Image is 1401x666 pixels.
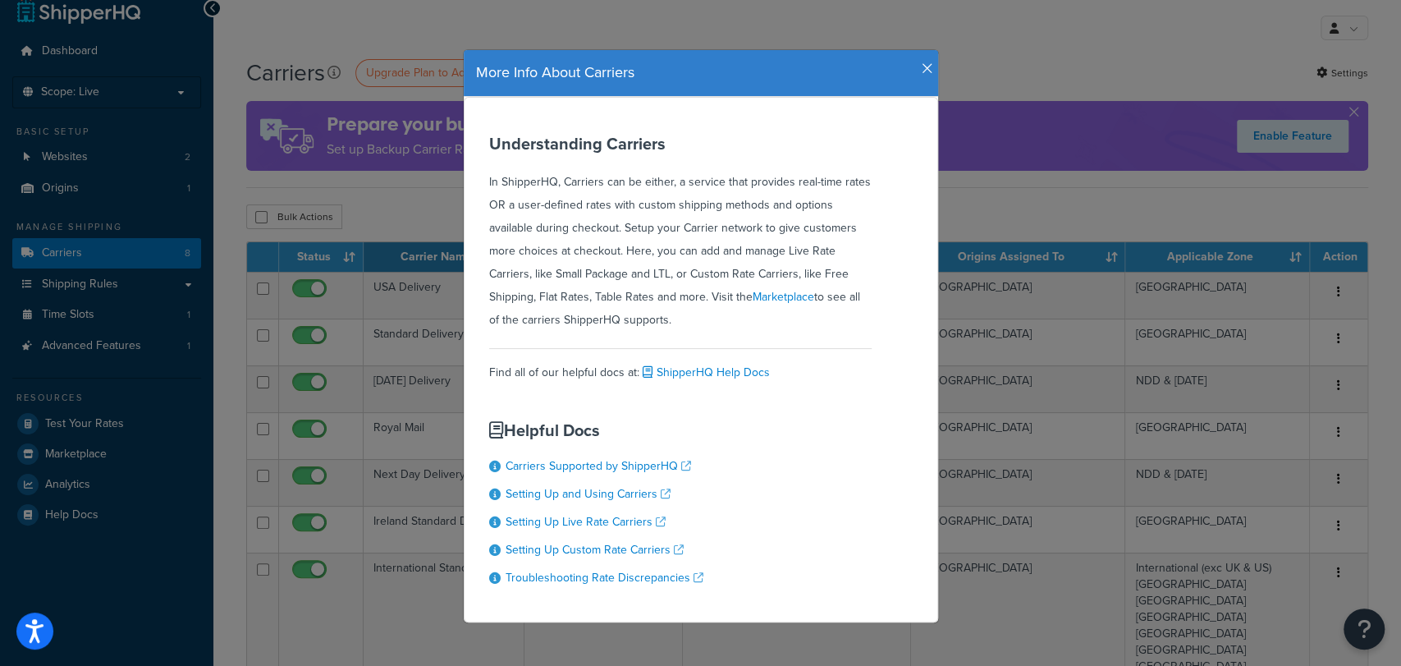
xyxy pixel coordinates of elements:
div: In ShipperHQ, Carriers can be either, a service that provides real-time rates OR a user-defined r... [489,135,872,332]
div: Find all of our helpful docs at: [489,348,872,384]
a: Marketplace [753,288,814,305]
a: Troubleshooting Rate Discrepancies [506,569,703,586]
h3: Helpful Docs [489,421,703,439]
a: Setting Up and Using Carriers [506,485,671,503]
a: Carriers Supported by ShipperHQ [506,457,691,475]
h3: Understanding Carriers [489,135,872,153]
a: ShipperHQ Help Docs [639,364,770,381]
a: Setting Up Live Rate Carriers [506,513,666,531]
a: Setting Up Custom Rate Carriers [506,541,684,558]
h4: More Info About Carriers [476,62,926,84]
